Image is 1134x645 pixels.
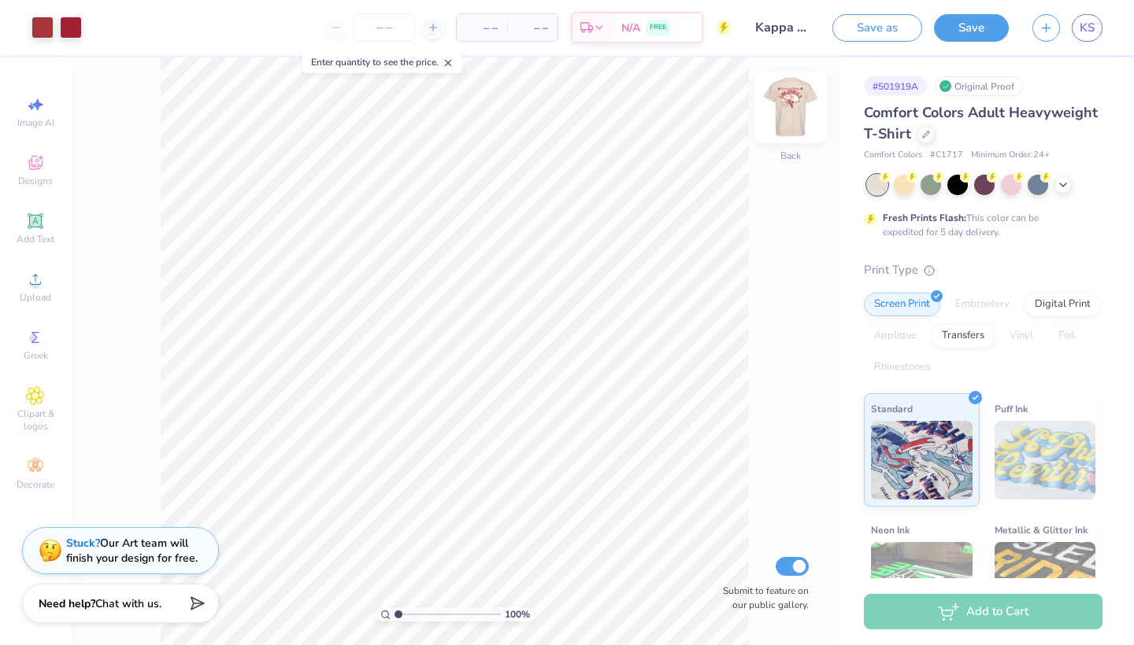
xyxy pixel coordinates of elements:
div: Our Art team will finish your design for free. [66,536,198,566]
div: # 501919A [864,76,927,96]
div: Transfers [932,324,995,348]
span: Designs [18,175,53,187]
span: Upload [20,291,51,304]
div: Back [780,149,801,163]
span: Standard [871,400,913,417]
span: FREE [650,22,666,33]
span: Comfort Colors Adult Heavyweight T-Shirt [864,103,1098,143]
span: Puff Ink [995,400,1028,417]
img: Standard [871,421,973,499]
button: Save [934,14,1009,42]
span: Minimum Order: 24 + [971,149,1050,162]
span: Greek [24,349,48,362]
div: This color can be expedited for 5 day delivery. [883,211,1077,239]
span: Image AI [17,116,54,129]
div: Screen Print [864,293,940,316]
div: Enter quantity to see the price. [302,51,462,73]
div: Applique [864,324,927,348]
span: KS [1080,19,1095,37]
span: # C1717 [930,149,963,162]
input: – – [354,13,415,42]
img: Back [759,76,822,138]
strong: Stuck? [66,536,100,551]
span: Metallic & Glitter Ink [995,522,1088,538]
div: Foil [1048,324,1085,348]
div: Original Proof [935,76,1023,96]
span: Comfort Colors [864,149,922,162]
div: Embroidery [945,293,1020,316]
span: N/A [621,20,640,36]
a: KS [1072,14,1102,42]
span: Decorate [17,478,54,491]
img: Metallic & Glitter Ink [995,542,1096,621]
div: Rhinestones [864,356,940,379]
span: Chat with us. [95,596,161,611]
img: Neon Ink [871,542,973,621]
span: 100 % [505,607,530,621]
img: Puff Ink [995,421,1096,499]
div: Digital Print [1025,293,1101,316]
span: – – [466,20,498,36]
label: Submit to feature on our public gallery. [714,584,809,612]
span: Neon Ink [871,522,910,538]
span: Clipart & logos [8,407,63,433]
span: Add Text [17,233,54,245]
strong: Fresh Prints Flash: [883,212,966,224]
div: Print Type [864,261,1102,279]
span: – – [517,20,548,36]
button: Save as [832,14,922,42]
div: Vinyl [999,324,1043,348]
input: Untitled Design [743,12,821,43]
strong: Need help? [39,596,95,611]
